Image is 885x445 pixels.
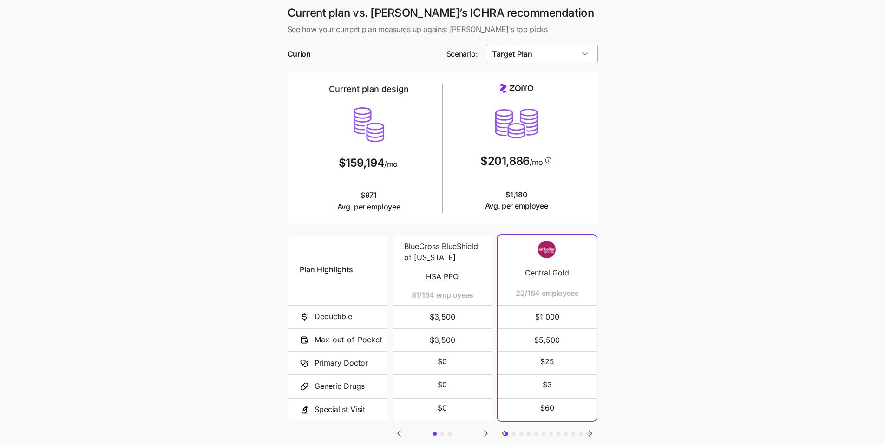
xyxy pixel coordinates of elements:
span: Curion [288,48,311,60]
span: $3,500 [404,306,481,328]
span: $60 [540,402,554,414]
h2: Current plan design [329,84,409,95]
span: /mo [384,160,398,168]
span: $1,000 [509,306,585,328]
span: $1,180 [485,189,548,212]
span: Generic Drugs [315,380,365,392]
span: $25 [540,356,554,367]
button: Go to previous slide [498,427,510,439]
span: Scenario: [446,48,478,60]
span: $3,500 [404,329,481,351]
img: Carrier [529,241,566,258]
span: $0 [438,356,447,367]
span: Avg. per employee [485,200,548,212]
span: Plan Highlights [300,264,353,275]
span: $3 [543,379,552,391]
span: Avg. per employee [337,201,400,213]
span: $201,886 [480,156,529,167]
h1: Current plan vs. [PERSON_NAME]’s ICHRA recommendation [288,6,598,20]
button: Go to previous slide [393,427,405,439]
span: HSA PPO [426,271,459,282]
span: Primary Doctor [315,357,368,369]
span: See how your current plan measures up against [PERSON_NAME]'s top picks [288,24,598,35]
svg: Go to previous slide [498,428,509,439]
span: Central Gold [525,267,569,279]
span: $5,500 [509,329,585,351]
svg: Go to next slide [585,428,596,439]
span: /mo [530,158,543,166]
span: BlueCross BlueShield of [US_STATE] [404,241,481,264]
span: $0 [438,402,447,414]
span: $0 [438,379,447,391]
span: $971 [337,190,400,213]
span: Max-out-of-Pocket [315,334,382,346]
button: Go to next slide [480,427,492,439]
svg: Go to next slide [480,428,492,439]
span: Deductible [315,311,352,322]
button: Go to next slide [584,427,597,439]
span: $159,194 [339,157,384,169]
span: Specialist Visit [315,404,365,415]
svg: Go to previous slide [393,428,405,439]
span: 81/164 employees [412,289,473,301]
span: 22/164 employees [516,288,579,299]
